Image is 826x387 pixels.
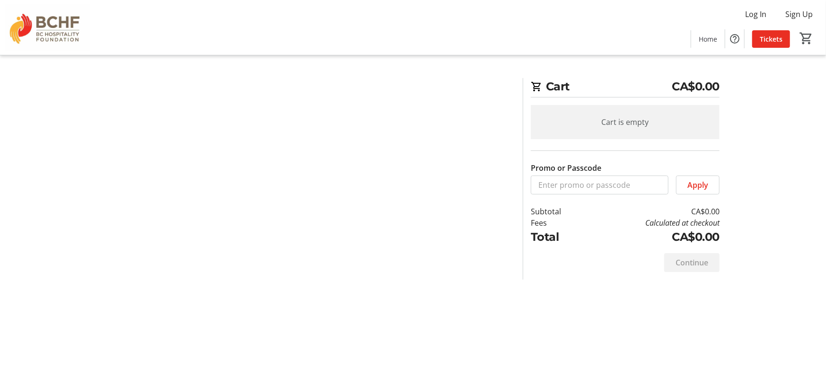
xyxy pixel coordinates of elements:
[586,206,720,217] td: CA$0.00
[531,176,668,194] input: Enter promo or passcode
[725,29,744,48] button: Help
[531,105,720,139] div: Cart is empty
[687,179,708,191] span: Apply
[531,229,586,246] td: Total
[752,30,790,48] a: Tickets
[778,7,820,22] button: Sign Up
[586,229,720,246] td: CA$0.00
[738,7,774,22] button: Log In
[586,217,720,229] td: Calculated at checkout
[798,30,815,47] button: Cart
[745,9,766,20] span: Log In
[785,9,813,20] span: Sign Up
[6,4,90,51] img: BC Hospitality Foundation's Logo
[531,206,586,217] td: Subtotal
[699,34,717,44] span: Home
[672,78,720,95] span: CA$0.00
[691,30,725,48] a: Home
[531,78,720,97] h2: Cart
[531,217,586,229] td: Fees
[676,176,720,194] button: Apply
[531,162,601,174] label: Promo or Passcode
[760,34,782,44] span: Tickets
